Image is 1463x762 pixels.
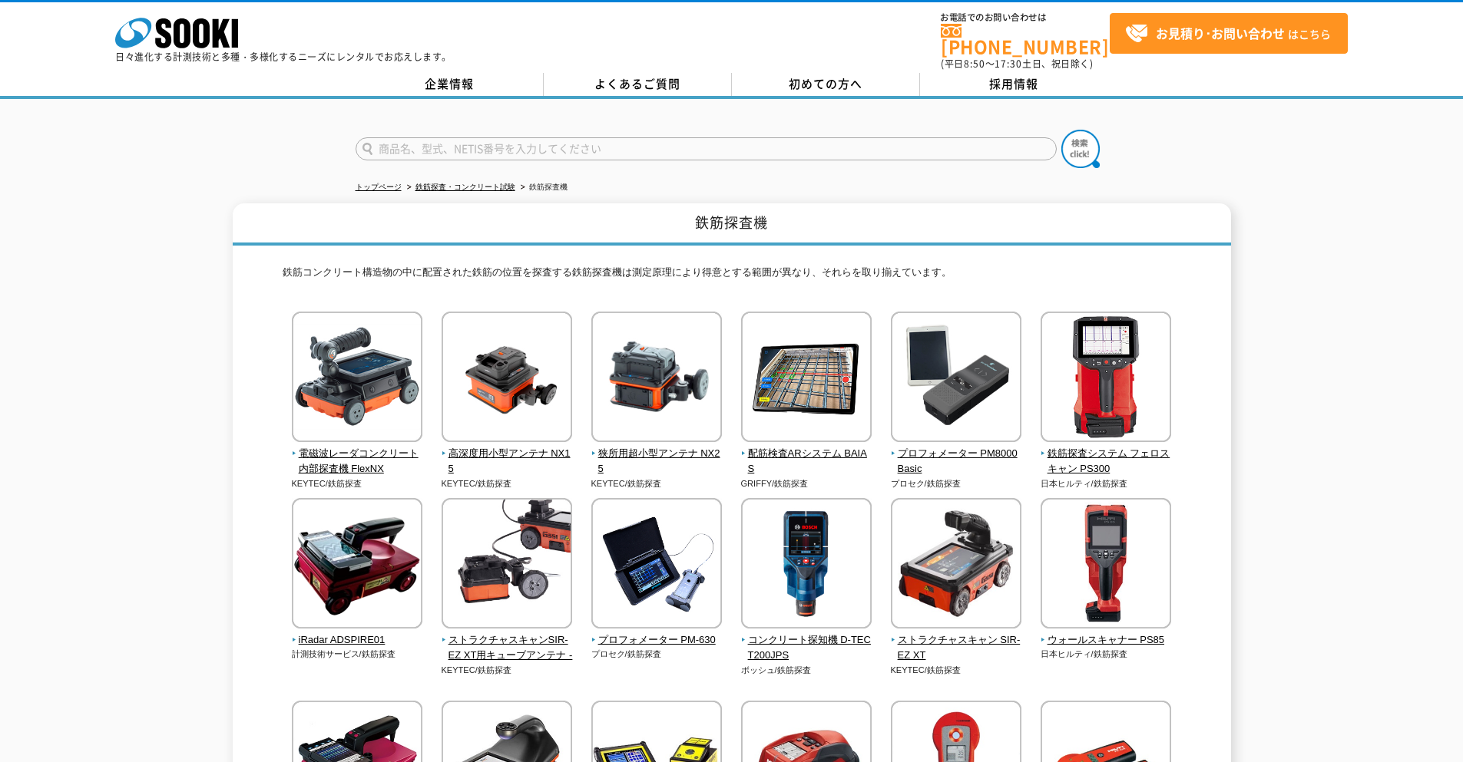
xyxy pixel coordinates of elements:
a: ストラクチャスキャンSIR-EZ XT用キューブアンテナ - [442,618,573,664]
img: 高深度用小型アンテナ NX15 [442,312,572,446]
a: コンクリート探知機 D-TECT200JPS [741,618,872,664]
span: ストラクチャスキャンSIR-EZ XT用キューブアンテナ - [442,632,573,665]
span: 鉄筋探査システム フェロスキャン PS300 [1041,446,1172,478]
img: 電磁波レーダコンクリート内部探査機 FlexNX [292,312,422,446]
img: 鉄筋探査システム フェロスキャン PS300 [1041,312,1171,446]
img: ウォールスキャナー PS85 [1041,498,1171,632]
img: 配筋検査ARシステム BAIAS [741,312,872,446]
a: プロフォメーター PM8000Basic [891,431,1022,477]
span: 配筋検査ARシステム BAIAS [741,446,872,478]
span: 電磁波レーダコンクリート内部探査機 FlexNX [292,446,423,478]
img: btn_search.png [1061,130,1100,168]
input: 商品名、型式、NETIS番号を入力してください [356,137,1057,160]
img: iRadar ADSPIRE01 [292,498,422,632]
span: 初めての方へ [789,75,862,92]
a: 電磁波レーダコンクリート内部探査機 FlexNX [292,431,423,477]
p: プロセク/鉄筋探査 [591,648,723,661]
p: 日本ヒルティ/鉄筋探査 [1041,648,1172,661]
p: 日々進化する計測技術と多種・多様化するニーズにレンタルでお応えします。 [115,52,452,61]
a: 初めての方へ [732,73,920,96]
a: ストラクチャスキャン SIR-EZ XT [891,618,1022,664]
span: プロフォメーター PM-630 [591,632,723,648]
span: 8:50 [964,57,985,71]
p: KEYTEC/鉄筋探査 [442,664,573,677]
a: [PHONE_NUMBER] [941,24,1110,55]
span: はこちら [1125,22,1331,45]
p: 鉄筋コンクリート構造物の中に配置された鉄筋の位置を探査する鉄筋探査機は測定原理により得意とする範囲が異なり、それらを取り揃えています。 [283,265,1181,289]
p: 日本ヒルティ/鉄筋探査 [1041,477,1172,490]
a: 企業情報 [356,73,544,96]
img: 狭所用超小型アンテナ NX25 [591,312,722,446]
img: コンクリート探知機 D-TECT200JPS [741,498,872,632]
p: KEYTEC/鉄筋探査 [591,477,723,490]
span: 17:30 [995,57,1022,71]
p: 計測技術サービス/鉄筋探査 [292,648,423,661]
span: ウォールスキャナー PS85 [1041,632,1172,648]
a: トップページ [356,183,402,191]
li: 鉄筋探査機 [518,180,568,196]
span: 狭所用超小型アンテナ NX25 [591,446,723,478]
span: ストラクチャスキャン SIR-EZ XT [891,632,1022,665]
a: 鉄筋探査・コンクリート試験 [415,183,515,191]
a: iRadar ADSPIRE01 [292,618,423,648]
span: コンクリート探知機 D-TECT200JPS [741,632,872,665]
p: ボッシュ/鉄筋探査 [741,664,872,677]
a: 鉄筋探査システム フェロスキャン PS300 [1041,431,1172,477]
p: KEYTEC/鉄筋探査 [292,477,423,490]
h1: 鉄筋探査機 [233,203,1231,246]
img: プロフォメーター PM8000Basic [891,312,1021,446]
a: 採用情報 [920,73,1108,96]
a: ウォールスキャナー PS85 [1041,618,1172,648]
p: KEYTEC/鉄筋探査 [891,664,1022,677]
a: よくあるご質問 [544,73,732,96]
span: iRadar ADSPIRE01 [292,632,423,648]
span: お電話でのお問い合わせは [941,13,1110,22]
span: (平日 ～ 土日、祝日除く) [941,57,1093,71]
img: プロフォメーター PM-630 [591,498,722,632]
span: 高深度用小型アンテナ NX15 [442,446,573,478]
img: ストラクチャスキャンSIR-EZ XT用キューブアンテナ - [442,498,572,632]
p: プロセク/鉄筋探査 [891,477,1022,490]
a: お見積り･お問い合わせはこちら [1110,13,1348,54]
span: プロフォメーター PM8000Basic [891,446,1022,478]
a: 配筋検査ARシステム BAIAS [741,431,872,477]
img: ストラクチャスキャン SIR-EZ XT [891,498,1021,632]
a: プロフォメーター PM-630 [591,618,723,648]
strong: お見積り･お問い合わせ [1156,24,1285,42]
a: 狭所用超小型アンテナ NX25 [591,431,723,477]
p: GRIFFY/鉄筋探査 [741,477,872,490]
a: 高深度用小型アンテナ NX15 [442,431,573,477]
p: KEYTEC/鉄筋探査 [442,477,573,490]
